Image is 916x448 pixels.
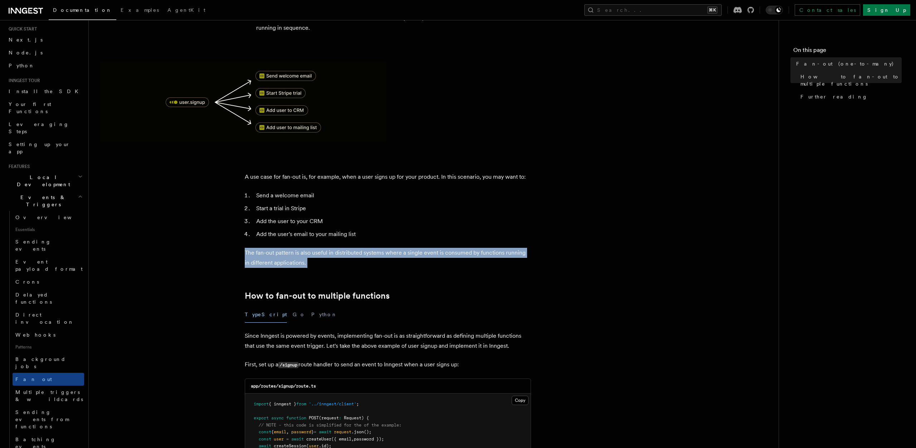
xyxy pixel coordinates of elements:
[6,98,84,118] a: Your first Functions
[13,373,84,386] a: Fan out
[15,332,55,338] span: Webhooks
[121,7,159,13] span: Examples
[6,191,84,211] button: Events & Triggers
[15,215,89,220] span: Overview
[271,415,284,420] span: async
[319,415,339,420] span: (request
[163,2,210,19] a: AgentKit
[286,429,289,434] span: ,
[245,307,287,323] button: TypeScript
[15,376,52,382] span: Fan out
[296,401,306,406] span: from
[13,235,84,255] a: Sending events
[15,312,74,325] span: Direct invocation
[291,429,311,434] span: password
[15,409,69,429] span: Sending events from functions
[351,437,354,442] span: ,
[259,429,271,434] span: const
[13,275,84,288] a: Crons
[6,174,78,188] span: Local Development
[6,138,84,158] a: Setting up your app
[49,2,116,20] a: Documentation
[259,423,401,428] span: // NOTE - this code is simplified for the of the example:
[245,291,390,301] a: How to fan-out to multiple functions
[15,259,83,272] span: Event payload format
[311,429,314,434] span: }
[259,437,271,442] span: const
[356,401,359,406] span: ;
[309,415,319,420] span: POST
[6,85,84,98] a: Install the SDK
[286,437,289,442] span: =
[796,60,894,67] span: Fan-out (one-to-many)
[800,93,868,100] span: Further reading
[863,4,910,16] a: Sign Up
[9,50,43,56] span: Node.js
[271,429,274,434] span: {
[334,429,351,434] span: request
[354,437,384,442] span: password });
[9,141,70,154] span: Setting up your app
[361,415,369,420] span: ) {
[9,88,83,94] span: Install the SDK
[245,172,531,182] p: A use case for fan-out is, for example, when a user signs up for your product. In this scenario, ...
[314,429,316,434] span: =
[269,401,296,406] span: { inngest }
[13,288,84,308] a: Delayed functions
[6,78,40,83] span: Inngest tour
[100,62,386,142] img: A diagram showing how to fan-out to multiple functions
[15,356,66,369] span: Background jobs
[311,307,337,323] button: Python
[254,229,531,239] li: Add the user's email to your mailing list
[364,429,371,434] span: ();
[13,308,84,328] a: Direct invocation
[13,406,84,433] a: Sending events from functions
[6,194,78,208] span: Events & Triggers
[53,7,112,13] span: Documentation
[13,328,84,341] a: Webhooks
[6,33,84,46] a: Next.js
[13,211,84,224] a: Overview
[13,341,84,353] span: Patterns
[9,63,35,68] span: Python
[254,216,531,226] li: Add the user to your CRM
[309,401,356,406] span: '../inngest/client'
[9,37,43,43] span: Next.js
[6,164,30,169] span: Features
[9,101,51,114] span: Your first Functions
[15,239,51,252] span: Sending events
[319,429,331,434] span: await
[584,4,722,16] button: Search...⌘K
[339,415,341,420] span: :
[15,292,52,305] span: Delayed functions
[245,331,531,351] p: Since Inngest is powered by events, implementing fan-out is as straightforward as defining multip...
[351,429,364,434] span: .json
[13,386,84,406] a: Multiple triggers & wildcards
[6,46,84,59] a: Node.js
[6,118,84,138] a: Leveraging Steps
[254,401,269,406] span: import
[13,255,84,275] a: Event payload format
[167,7,205,13] span: AgentKit
[15,279,39,285] span: Crons
[793,46,902,57] h4: On this page
[254,191,531,201] li: Send a welcome email
[800,73,902,87] span: How to fan-out to multiple functions
[9,121,69,134] span: Leveraging Steps
[245,248,531,268] p: The fan-out pattern is also useful in distributed systems where a single event is consumed by fun...
[274,437,284,442] span: user
[707,6,717,14] kbd: ⌘K
[286,415,306,420] span: function
[512,396,528,405] button: Copy
[344,415,361,420] span: Request
[6,59,84,72] a: Python
[798,70,902,90] a: How to fan-out to multiple functions
[6,171,84,191] button: Local Development
[254,203,531,213] li: Start a trial in Stripe
[6,26,37,32] span: Quick start
[766,6,783,14] button: Toggle dark mode
[278,362,298,368] code: /signup
[274,429,286,434] span: email
[798,90,902,103] a: Further reading
[254,13,531,33] li: : As functions area run in parallel, all of the work will execute faster than running in sequence.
